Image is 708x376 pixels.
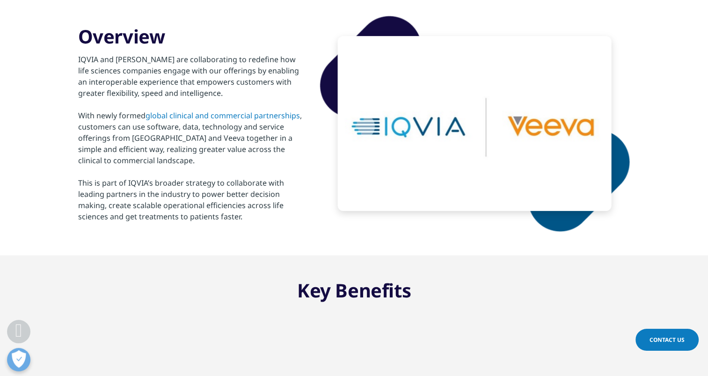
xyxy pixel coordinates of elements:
a: Contact Us [635,329,699,351]
div: IQVIA and [PERSON_NAME] are collaborating to redefine how life sciences companies engage with our... [78,48,305,222]
span: Contact Us [650,336,685,344]
h2: Key Benefits [297,279,411,307]
button: Präferenzen öffnen [7,348,30,371]
img: shape-1.png [319,15,630,232]
a: global clinical and commercial partnerships [146,110,300,121]
h3: Overview [78,25,305,48]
